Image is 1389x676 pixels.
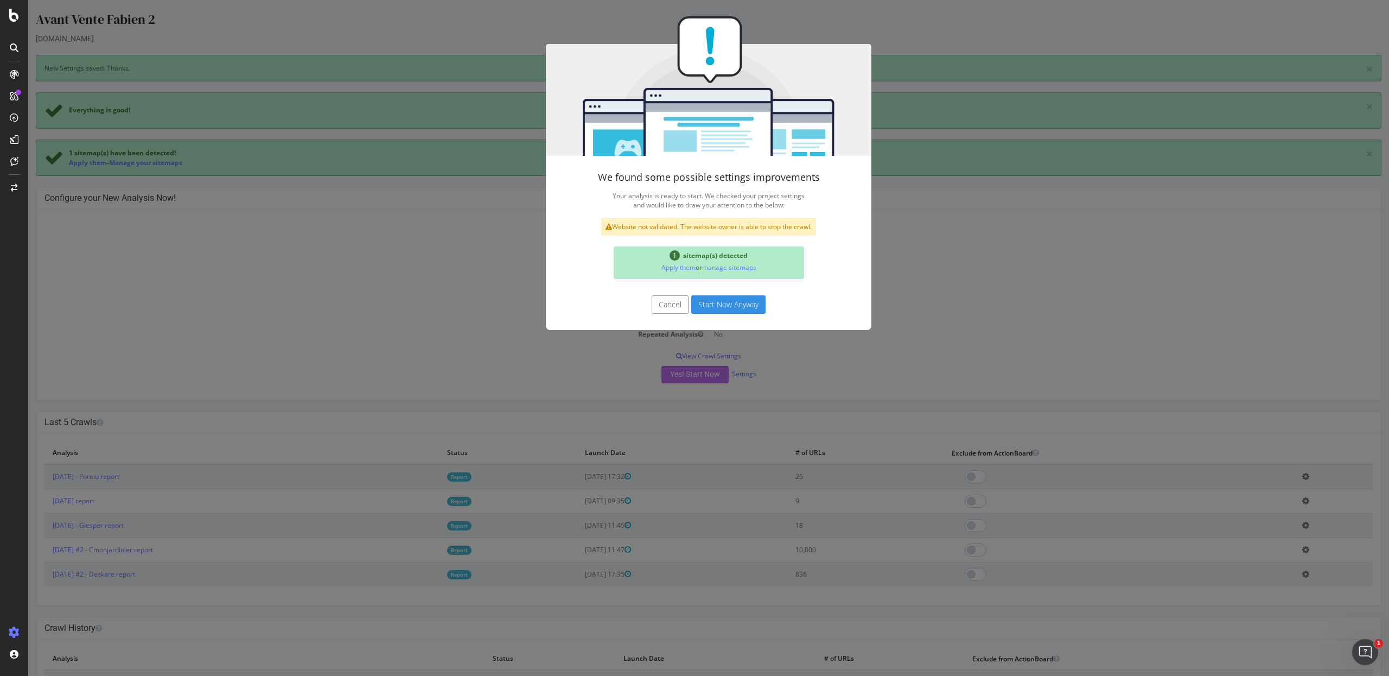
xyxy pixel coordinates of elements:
[518,16,843,156] img: You're all set!
[539,172,821,183] h4: We found some possible settings improvements
[539,188,821,212] p: Your analysis is ready to start. We checked your project settings and would like to draw your att...
[655,251,719,260] span: sitemap(s) detected
[1352,639,1378,665] iframe: Intercom live chat
[663,295,737,314] button: Start Now Anyway
[590,260,772,275] p: or
[674,263,728,272] a: manage sitemaps
[1374,639,1383,648] span: 1
[641,250,652,261] span: 1
[573,218,788,236] div: Website not validated. The website owner is able to stop the crawl.
[623,295,660,314] button: Cancel
[633,263,667,272] a: Apply them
